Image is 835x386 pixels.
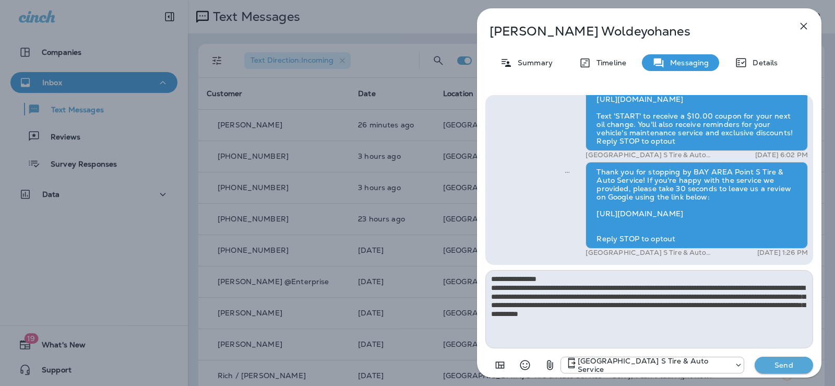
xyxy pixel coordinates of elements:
p: Timeline [591,59,626,67]
div: Thank you for stopping by BAY AREA Point S Tire & Auto Service! If you're happy with the service ... [586,48,808,151]
p: Messaging [665,59,709,67]
p: [DATE] 6:02 PM [755,151,808,159]
p: Details [747,59,778,67]
p: Send [762,360,806,370]
div: +1 (301) 975-0024 [561,357,744,373]
p: [GEOGRAPHIC_DATA] S Tire & Auto Service [586,249,719,257]
button: Send [755,357,813,373]
p: [DATE] 1:26 PM [757,249,808,257]
button: Add in a premade template [490,355,510,376]
span: Sent [565,167,570,176]
div: Thank you for stopping by BAY AREA Point S Tire & Auto Service! If you're happy with the service ... [586,162,808,249]
p: Summary [512,59,553,67]
p: [GEOGRAPHIC_DATA] S Tire & Auto Service [586,151,719,159]
p: [PERSON_NAME] Woldeyohanes [490,24,774,39]
button: Select an emoji [515,355,535,376]
p: [GEOGRAPHIC_DATA] S Tire & Auto Service [578,357,729,373]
